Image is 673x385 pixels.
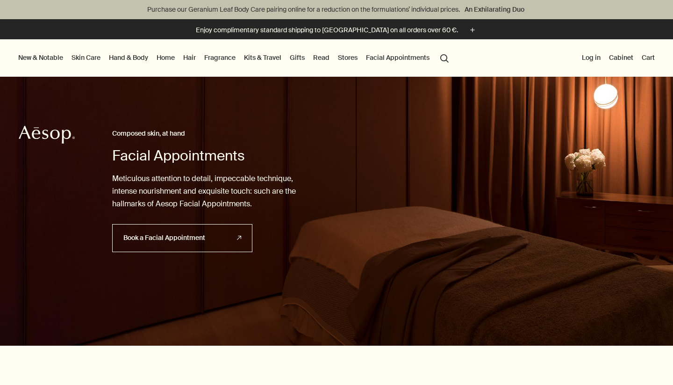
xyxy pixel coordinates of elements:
[107,51,150,64] a: Hand & Body
[16,51,65,64] button: New & Notable
[196,25,458,35] p: Enjoy complimentary standard shipping to [GEOGRAPHIC_DATA] on all orders over 60 €.
[242,51,283,64] a: Kits & Travel
[202,51,237,64] a: Fragrance
[580,51,602,64] button: Log in
[311,51,331,64] a: Read
[336,51,359,64] button: Stores
[640,51,657,64] button: Cart
[16,39,453,77] nav: primary
[70,51,102,64] a: Skin Care
[155,51,177,64] a: Home
[112,224,252,252] a: Book a Facial Appointment
[364,51,431,64] a: Facial Appointments
[580,39,657,77] nav: supplementary
[9,5,664,15] p: Purchase our Geranium Leaf Body Care pairing online for a reduction on the formulations’ individu...
[112,146,299,165] h1: Facial Appointments
[112,128,299,139] h2: Composed skin, at hand
[463,4,526,15] a: An Exhilarating Duo
[16,123,77,149] a: Aesop
[196,25,478,36] button: Enjoy complimentary standard shipping to [GEOGRAPHIC_DATA] on all orders over 60 €.
[436,49,453,66] button: Open search
[288,51,307,64] a: Gifts
[607,51,635,64] a: Cabinet
[181,51,198,64] a: Hair
[19,125,75,144] svg: Aesop
[112,172,299,211] p: Meticulous attention to detail, impeccable technique, intense nourishment and exquisite touch: su...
